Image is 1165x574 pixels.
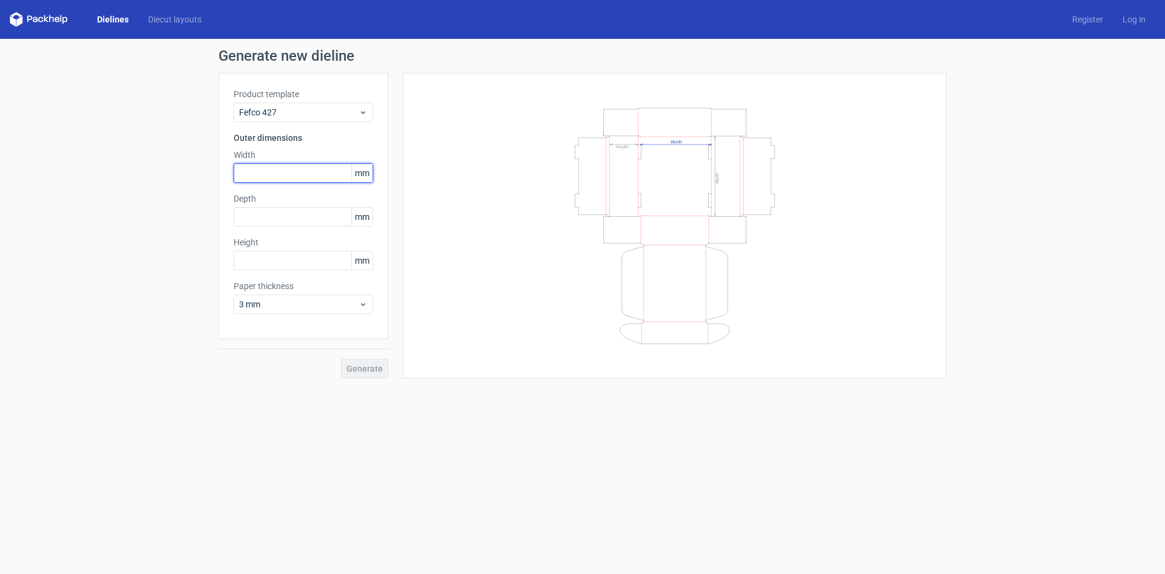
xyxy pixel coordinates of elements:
[234,132,373,144] h3: Outer dimensions
[234,280,373,292] label: Paper thickness
[138,13,211,26] a: Diecut layouts
[234,88,373,100] label: Product template
[351,208,373,226] span: mm
[239,298,359,310] span: 3 mm
[218,49,947,63] h1: Generate new dieline
[351,164,373,182] span: mm
[1113,13,1155,26] a: Log in
[351,251,373,270] span: mm
[234,193,373,205] label: Depth
[239,106,359,118] span: Fefco 427
[670,138,682,144] text: Width
[715,172,720,183] text: Depth
[87,13,138,26] a: Dielines
[1062,13,1113,26] a: Register
[234,236,373,248] label: Height
[234,149,373,161] label: Width
[616,144,629,149] text: Height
